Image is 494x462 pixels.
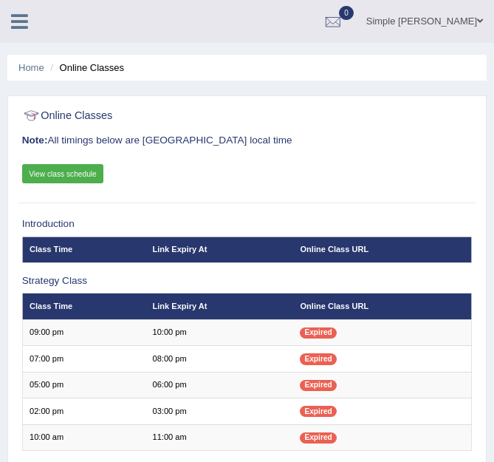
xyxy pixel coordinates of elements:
a: View class schedule [22,164,104,183]
td: 05:00 pm [22,372,145,398]
h3: Strategy Class [22,276,473,287]
td: 09:00 pm [22,319,145,345]
span: Expired [300,353,336,364]
span: Expired [300,327,336,339]
td: 08:00 pm [145,346,293,372]
b: Note: [22,135,48,146]
td: 10:00 pm [145,319,293,345]
span: Expired [300,406,336,417]
th: Class Time [22,237,145,262]
a: Home [18,62,44,73]
td: 11:00 am [145,424,293,450]
li: Online Classes [47,61,124,75]
span: Expired [300,432,336,444]
th: Online Class URL [293,293,472,319]
th: Link Expiry At [145,237,293,262]
span: Expired [300,380,336,391]
td: 06:00 pm [145,372,293,398]
td: 10:00 am [22,424,145,450]
h3: All timings below are [GEOGRAPHIC_DATA] local time [22,135,473,146]
td: 03:00 pm [145,398,293,424]
th: Class Time [22,293,145,319]
h2: Online Classes [22,106,301,126]
th: Link Expiry At [145,293,293,319]
td: 07:00 pm [22,346,145,372]
td: 02:00 pm [22,398,145,424]
th: Online Class URL [293,237,472,262]
span: 0 [339,6,354,20]
h3: Introduction [22,219,473,230]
